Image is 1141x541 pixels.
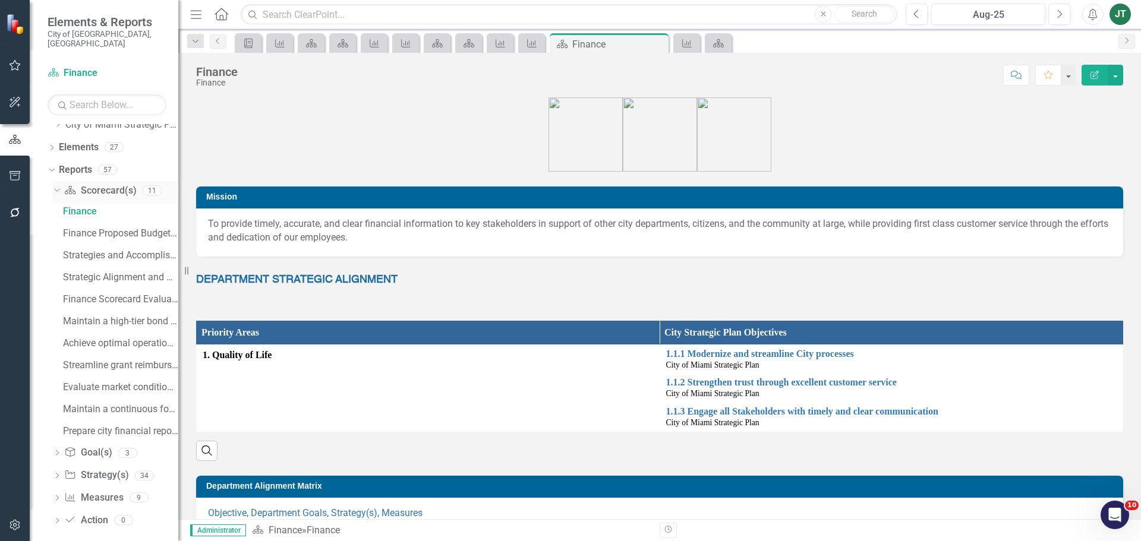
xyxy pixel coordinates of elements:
[666,360,759,369] span: City of Miami Strategic Plan
[64,184,136,198] a: Scorecard(s)
[1110,4,1131,25] button: JT
[206,482,1117,491] h3: Department Alignment Matrix
[60,267,178,286] a: Strategic Alignment and Performance Measures
[666,389,759,398] span: City of Miami Strategic Plan
[63,250,178,261] div: Strategies and Accomplishments
[196,78,238,87] div: Finance
[60,311,178,330] a: Maintain a high-tier bond rating.....(i) Strategy / Milestone Evaluation and Recommendations Report
[206,192,1117,201] h3: Mission
[98,164,117,175] div: 57
[660,403,1123,432] td: Double-Click to Edit Right Click for Context Menu
[269,524,302,536] a: Finance
[1125,501,1139,510] span: 10
[208,507,423,518] a: Objective, Department Goals, Strategy(s), Measures
[60,289,178,308] a: Finance Scorecard Evaluation and Recommendations
[64,469,128,482] a: Strategy(s)
[114,515,133,526] div: 0
[64,491,123,505] a: Measures
[130,493,149,503] div: 9
[63,382,178,393] div: Evaluate market conditions for cost savings opportunities...(iv) Strategy / Milestone Evaluation ...
[135,470,154,480] div: 34
[307,524,340,536] div: Finance
[197,344,660,431] td: Double-Click to Edit
[252,524,651,537] div: »
[105,143,124,153] div: 27
[63,206,178,217] div: Finance
[63,426,178,436] div: Prepare city financial reports accurately and timely.....(vi) Strategy / Milestone Evaluation and...
[60,421,178,440] a: Prepare city financial reports accurately and timely.....(vi) Strategy / Milestone Evaluation and...
[63,228,178,239] div: Finance Proposed Budget (Strategic Plans and Performance Measures) FY 2025-26
[60,399,178,418] a: Maintain a continuous focus on modernizing and....(v) Strategy / Milestone Evaluation and Recomme...
[196,65,238,78] div: Finance
[48,29,166,49] small: City of [GEOGRAPHIC_DATA], [GEOGRAPHIC_DATA]
[834,6,894,23] button: Search
[549,97,623,172] img: city_priorities_qol_icon.png
[931,4,1045,25] button: Aug-25
[48,94,166,115] input: Search Below...
[63,294,178,305] div: Finance Scorecard Evaluation and Recommendations
[666,349,1117,359] a: 1.1.1 Modernize and streamline City processes
[666,406,1117,417] a: 1.1.3 Engage all Stakeholders with timely and clear communication
[48,67,166,80] a: Finance
[60,333,178,352] a: Achieve optimal operational efficiency...(ii) Strategy / Milestone Evaluation and Recommendation ...
[60,201,178,220] a: Finance
[935,8,1041,22] div: Aug-25
[64,446,112,460] a: Goal(s)
[63,338,178,349] div: Achieve optimal operational efficiency...(ii) Strategy / Milestone Evaluation and Recommendation ...
[65,118,178,132] a: City of Miami Strategic Plan (NEW)
[118,448,137,458] div: 3
[60,355,178,374] a: Streamline grant reimbursement process...(iii) Strategy / Milestone Evaluation and Recommendation...
[1101,501,1129,529] iframe: Intercom live chat
[6,14,27,34] img: ClearPoint Strategy
[63,316,178,327] div: Maintain a high-tier bond rating.....(i) Strategy / Milestone Evaluation and Recommendations Report
[59,163,92,177] a: Reports
[48,15,166,29] span: Elements & Reports
[196,274,398,285] span: DEPARTMENT STRATEGIC ALIGNMENT
[59,141,99,154] a: Elements
[666,418,759,427] span: City of Miami Strategic Plan
[63,404,178,415] div: Maintain a continuous focus on modernizing and....(v) Strategy / Milestone Evaluation and Recomme...
[666,377,1117,388] a: 1.1.2 Strengthen trust through excellent customer service
[60,377,178,396] a: Evaluate market conditions for cost savings opportunities...(iv) Strategy / Milestone Evaluation ...
[63,272,178,283] div: Strategic Alignment and Performance Measures
[60,223,178,242] a: Finance Proposed Budget (Strategic Plans and Performance Measures) FY 2025-26
[572,37,666,52] div: Finance
[241,4,897,25] input: Search ClearPoint...
[208,217,1111,245] p: To provide timely, accurate, and clear financial information to key stakeholders in support of ot...
[852,9,877,18] span: Search
[190,524,246,536] span: Administrator
[60,245,178,264] a: Strategies and Accomplishments
[623,97,697,172] img: city_priorities_res_icon%20grey.png
[203,349,654,362] span: 1. Quality of Life
[63,360,178,371] div: Streamline grant reimbursement process...(iii) Strategy / Milestone Evaluation and Recommendation...
[697,97,771,172] img: city_priorities_p2p_icon%20grey.png
[143,185,162,195] div: 11
[64,514,108,527] a: Action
